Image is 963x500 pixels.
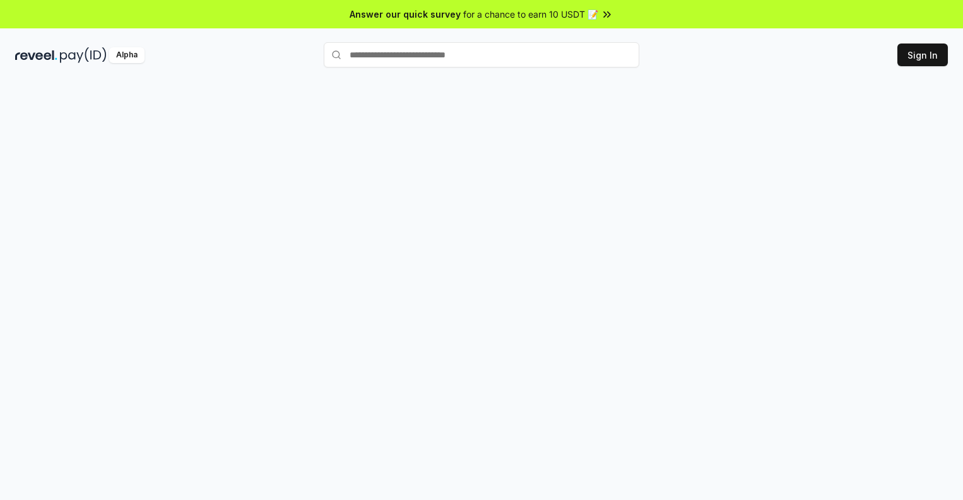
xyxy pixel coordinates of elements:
[15,47,57,63] img: reveel_dark
[897,44,948,66] button: Sign In
[350,8,461,21] span: Answer our quick survey
[109,47,145,63] div: Alpha
[60,47,107,63] img: pay_id
[463,8,598,21] span: for a chance to earn 10 USDT 📝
